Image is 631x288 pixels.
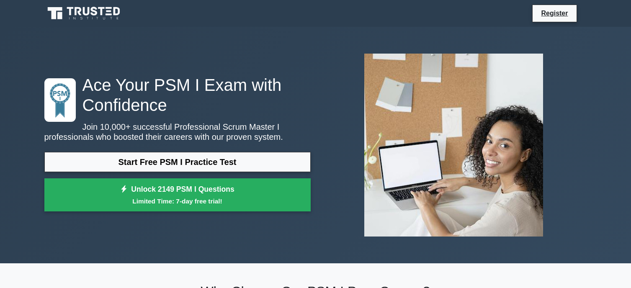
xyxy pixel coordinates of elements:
[44,122,311,142] p: Join 10,000+ successful Professional Scrum Master I professionals who boosted their careers with ...
[44,75,311,115] h1: Ace Your PSM I Exam with Confidence
[536,8,573,18] a: Register
[55,196,300,206] small: Limited Time: 7-day free trial!
[44,152,311,172] a: Start Free PSM I Practice Test
[44,178,311,212] a: Unlock 2149 PSM I QuestionsLimited Time: 7-day free trial!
